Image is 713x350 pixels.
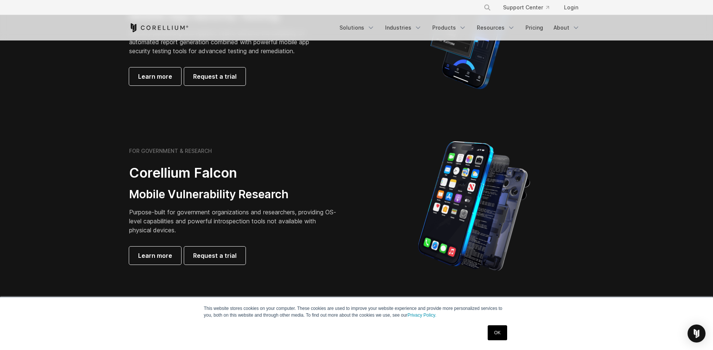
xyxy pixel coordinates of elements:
[129,165,339,181] h2: Corellium Falcon
[549,21,584,34] a: About
[335,21,379,34] a: Solutions
[129,148,212,154] h6: FOR GOVERNMENT & RESEARCH
[521,21,548,34] a: Pricing
[688,325,706,343] div: Open Intercom Messenger
[481,1,494,14] button: Search
[428,21,471,34] a: Products
[184,247,246,265] a: Request a trial
[184,67,246,85] a: Request a trial
[193,72,237,81] span: Request a trial
[129,28,321,55] p: Security pentesting and AppSec teams will love the simplicity of automated report generation comb...
[193,251,237,260] span: Request a trial
[129,67,181,85] a: Learn more
[129,208,339,235] p: Purpose-built for government organizations and researchers, providing OS-level capabilities and p...
[488,325,507,340] a: OK
[204,305,509,319] p: This website stores cookies on your computer. These cookies are used to improve your website expe...
[472,21,519,34] a: Resources
[558,1,584,14] a: Login
[408,313,436,318] a: Privacy Policy.
[138,72,172,81] span: Learn more
[129,247,181,265] a: Learn more
[497,1,555,14] a: Support Center
[475,1,584,14] div: Navigation Menu
[138,251,172,260] span: Learn more
[129,187,339,202] h3: Mobile Vulnerability Research
[129,23,189,32] a: Corellium Home
[418,141,530,272] img: iPhone model separated into the mechanics used to build the physical device.
[335,21,584,34] div: Navigation Menu
[381,21,426,34] a: Industries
